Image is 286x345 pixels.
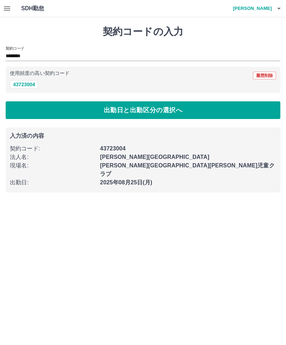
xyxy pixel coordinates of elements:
[100,162,274,177] b: [PERSON_NAME][GEOGRAPHIC_DATA][PERSON_NAME]児童クラブ
[10,71,70,76] p: 使用頻度の高い契約コード
[100,179,152,185] b: 2025年08月25日(月)
[253,72,276,79] button: 履歴削除
[10,178,96,187] p: 出勤日 :
[10,144,96,153] p: 契約コード :
[6,46,24,51] h2: 契約コード
[10,80,38,89] button: 43723004
[100,145,125,151] b: 43723004
[10,133,276,139] p: 入力済の内容
[10,153,96,161] p: 法人名 :
[6,101,280,119] button: 出勤日と出勤区分の選択へ
[10,161,96,170] p: 現場名 :
[100,154,209,160] b: [PERSON_NAME][GEOGRAPHIC_DATA]
[6,26,280,38] h1: 契約コードの入力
